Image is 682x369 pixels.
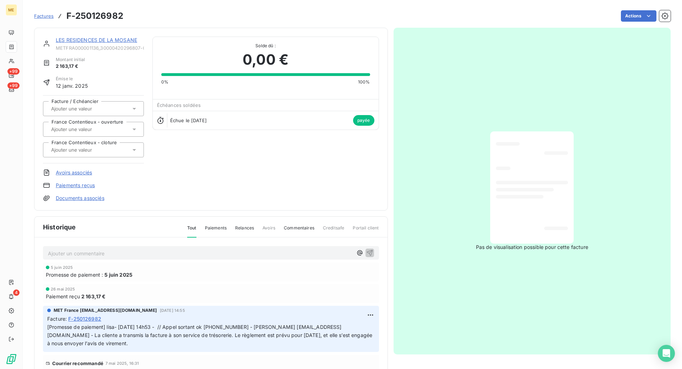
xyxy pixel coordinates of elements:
span: [Promesse de paiement] lisa- [DATE] 14h53 - // Appel sortant ok [PHONE_NUMBER] - [PERSON_NAME] [E... [47,324,374,346]
img: Logo LeanPay [6,353,17,365]
a: LES RESIDENCES DE LA MOSANE [56,37,137,43]
span: 4 [13,289,20,296]
span: payée [353,115,374,126]
span: Promesse de paiement : [46,271,103,278]
span: Paiement reçu [46,293,80,300]
span: MET France [EMAIL_ADDRESS][DOMAIN_NAME] [54,307,157,314]
span: 5 juin 2025 [104,271,132,278]
input: Ajouter une valeur [50,126,122,132]
span: 0% [161,79,168,85]
span: Courrier recommandé [52,360,103,366]
span: 2 163,17 € [81,293,106,300]
span: +99 [7,82,20,89]
span: Creditsafe [323,225,345,237]
span: 7 mai 2025, 16:31 [105,361,139,365]
span: Portail client [353,225,379,237]
span: Avoirs [262,225,275,237]
button: Actions [621,10,656,22]
span: 2 163,17 € [56,63,85,70]
a: Documents associés [56,195,104,202]
h3: F-250126982 [66,10,123,22]
input: Ajouter une valeur [50,147,122,153]
span: F-250126982 [68,315,101,322]
span: METFRA000001136_30000420296807-CA1 [56,45,144,51]
span: 0,00 € [243,49,288,70]
span: Historique [43,222,76,232]
span: Commentaires [284,225,314,237]
a: Paiements reçus [56,182,95,189]
span: [DATE] 14:55 [160,308,185,313]
span: Facture : [47,315,67,322]
span: Tout [187,225,196,238]
span: Montant initial [56,56,85,63]
a: Avoirs associés [56,169,92,176]
a: Factures [34,12,54,20]
span: 12 janv. 2025 [56,82,88,89]
span: Solde dû : [161,43,370,49]
div: ME [6,4,17,16]
input: Ajouter une valeur [50,105,122,112]
span: 26 mai 2025 [51,287,75,291]
span: Émise le [56,76,88,82]
span: 100% [358,79,370,85]
span: Paiements [205,225,227,237]
span: Échue le [DATE] [170,118,207,123]
span: Relances [235,225,254,237]
span: Échéances soldées [157,102,201,108]
span: Factures [34,13,54,19]
span: 5 juin 2025 [51,265,73,270]
span: Pas de visualisation possible pour cette facture [476,244,588,251]
div: Open Intercom Messenger [658,345,675,362]
span: +99 [7,68,20,75]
